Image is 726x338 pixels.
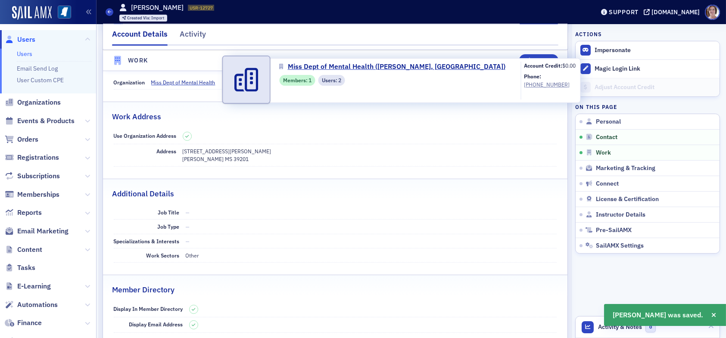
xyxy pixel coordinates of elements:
a: Miss Dept of Mental Health ([PERSON_NAME], [GEOGRAPHIC_DATA]) [279,62,511,72]
a: Registrations [5,153,59,162]
h4: Actions [575,30,602,38]
p: [STREET_ADDRESS][PERSON_NAME] [183,147,557,155]
span: Events & Products [17,116,75,126]
span: $0.00 [562,62,576,69]
span: 0 [645,322,656,332]
a: Automations [5,300,58,310]
a: Subscriptions [5,171,60,181]
span: Use Organization Address [114,132,177,139]
a: Miss Dept of Mental Health [151,78,236,86]
h4: On this page [575,103,720,111]
a: Email Marketing [5,226,69,236]
span: License & Certification [596,195,659,203]
a: User Custom CPE [17,76,64,84]
img: SailAMX [12,6,52,20]
span: Profile [705,5,720,20]
span: Job Title [158,209,180,216]
span: Miss Dept of Mental Health [151,78,230,86]
b: Phone: [524,73,541,80]
span: Instructor Details [596,211,645,219]
div: Adjust Account Credit [595,84,715,91]
a: Reports [5,208,42,217]
h4: Work [128,56,148,65]
span: Orders [17,135,38,144]
a: [PHONE_NUMBER] [524,81,576,88]
a: Organizations [5,98,61,107]
span: Marketing & Tracking [596,164,655,172]
a: Events & Products [5,116,75,126]
span: Job Type [158,223,180,230]
span: Activity & Notes [598,322,642,332]
button: Magic Login Link [576,59,720,78]
button: Edit All [519,54,558,66]
span: Contact [596,133,617,141]
span: Personal [596,118,621,126]
a: Users [5,35,35,44]
div: Account Details [112,28,168,46]
span: Display Email Address [129,321,183,328]
span: — [186,223,190,230]
span: Connect [596,180,619,188]
div: Other [186,251,199,259]
span: Email Marketing [17,226,69,236]
div: Magic Login Link [595,65,715,73]
a: Orders [5,135,38,144]
span: USR-12727 [190,5,213,11]
img: SailAMX [58,6,71,19]
span: Subscriptions [17,171,60,181]
span: SailAMX Settings [596,242,644,250]
span: Tasks [17,263,35,273]
button: Impersonate [595,47,631,54]
span: E-Learning [17,282,51,291]
span: Pre-SailAMX [596,226,632,234]
span: Work Sectors [146,252,180,259]
b: Account Credit: [524,62,562,69]
span: Specializations & Interests [114,238,180,245]
span: Content [17,245,42,254]
a: Finance [5,318,42,328]
a: View Homepage [52,6,71,20]
h2: Work Address [112,111,161,122]
span: Users : [322,76,338,84]
span: Organizations [17,98,61,107]
span: [PERSON_NAME] was saved. [613,310,704,320]
span: Created Via : [127,15,151,21]
span: Members : [283,76,308,84]
div: [DOMAIN_NAME] [651,8,700,16]
div: Created Via: Import [119,15,168,22]
button: [DOMAIN_NAME] [644,9,703,15]
a: Memberships [5,190,59,199]
div: Support [609,8,639,16]
a: Tasks [5,263,35,273]
div: Activity [180,28,206,44]
span: Organization [114,79,145,86]
span: Registrations [17,153,59,162]
a: Content [5,245,42,254]
a: E-Learning [5,282,51,291]
span: Work [596,149,611,157]
h2: Member Directory [112,284,174,295]
p: [PERSON_NAME] MS 39201 [183,155,557,163]
a: Users [17,50,32,58]
span: Address [157,148,177,155]
span: Automations [17,300,58,310]
span: Miss Dept of Mental Health ([PERSON_NAME], [GEOGRAPHIC_DATA]) [288,62,505,72]
span: Display In Member Directory [114,305,183,312]
span: — [186,209,190,216]
span: Users [17,35,35,44]
a: Email Send Log [17,65,58,72]
span: Finance [17,318,42,328]
a: Adjust Account Credit [576,78,720,96]
span: — [186,238,190,245]
div: Members: 1 [279,75,315,86]
h1: [PERSON_NAME] [131,3,184,12]
h2: Additional Details [112,188,174,199]
div: Users: 2 [318,75,345,86]
span: Reports [17,208,42,217]
span: Memberships [17,190,59,199]
div: Import [127,16,164,21]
